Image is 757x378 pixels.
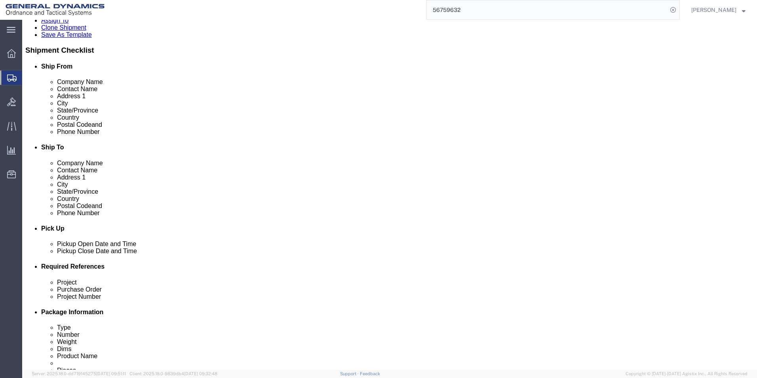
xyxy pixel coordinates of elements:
[96,371,126,376] span: [DATE] 09:51:11
[691,6,736,14] span: Nicole Byrnes
[626,370,747,377] span: Copyright © [DATE]-[DATE] Agistix Inc., All Rights Reserved
[6,4,105,16] img: logo
[427,0,668,19] input: Search for shipment number, reference number
[22,20,757,370] iframe: FS Legacy Container
[360,371,380,376] a: Feedback
[184,371,217,376] span: [DATE] 09:32:48
[32,371,126,376] span: Server: 2025.18.0-dd719145275
[340,371,360,376] a: Support
[129,371,217,376] span: Client: 2025.18.0-9839db4
[691,5,746,15] button: [PERSON_NAME]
